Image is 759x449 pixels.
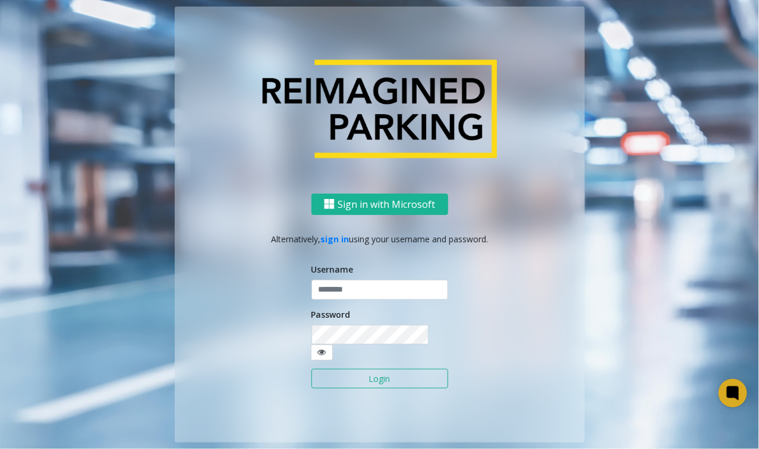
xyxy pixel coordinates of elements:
[311,194,448,216] button: Sign in with Microsoft
[311,263,354,276] label: Username
[311,308,351,321] label: Password
[311,369,448,389] button: Login
[320,233,349,245] a: sign in
[187,233,573,245] p: Alternatively, using your username and password.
